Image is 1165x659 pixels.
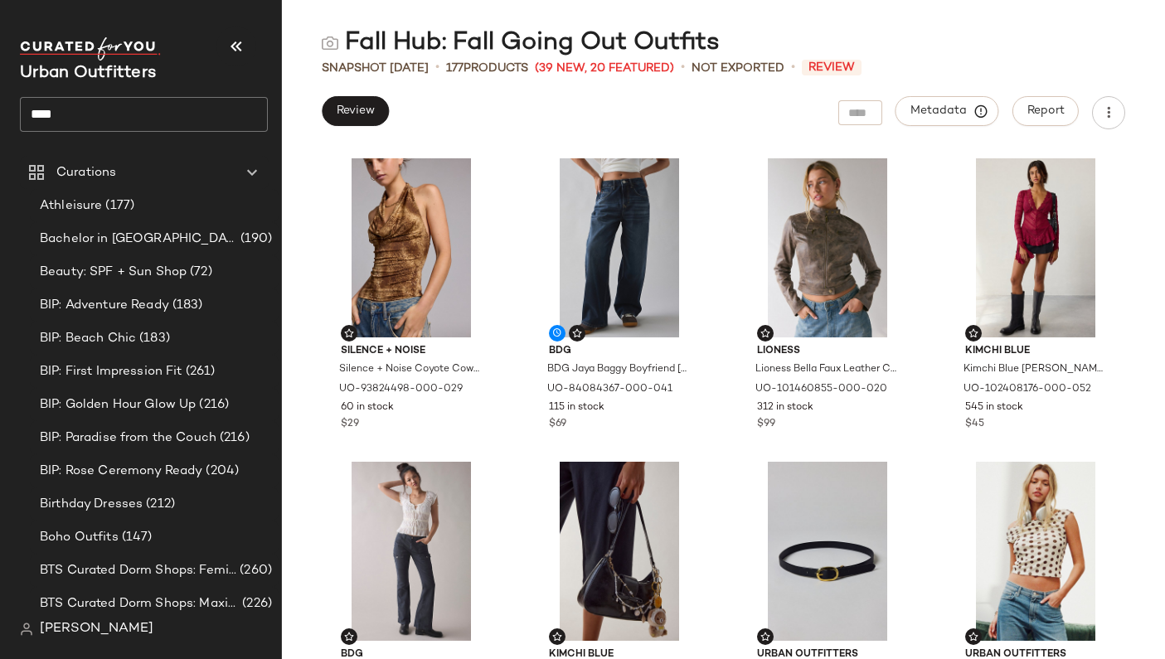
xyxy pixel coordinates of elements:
span: 312 in stock [757,400,813,415]
img: cfy_white_logo.C9jOOHJF.svg [20,37,161,61]
span: [PERSON_NAME] [40,619,153,639]
span: Review [802,60,862,75]
button: Review [322,96,389,126]
img: 93824498_029_b [328,158,495,337]
span: Curations [56,163,116,182]
span: (226) [239,594,272,613]
span: Snapshot [DATE] [322,60,429,77]
span: UO-93824498-000-029 [339,382,463,397]
span: (190) [237,230,272,249]
span: UO-102408176-000-052 [964,382,1091,397]
span: $29 [341,417,359,432]
span: (39 New, 20 Featured) [535,60,674,77]
span: BIP: Adventure Ready [40,296,169,315]
span: BIP: Golden Hour Glow Up [40,395,196,414]
img: svg%3e [322,35,338,51]
span: Beauty: SPF + Sun Shop [40,263,187,282]
span: Silence + Noise Coyote Cowl Neck Halter Top in Snake Leopard, Women's at Urban Outfitters [339,362,480,377]
span: (147) [119,528,153,547]
span: BDG Jaya Baggy Boyfriend [PERSON_NAME] in Washed Blue Black, Women's at Urban Outfitters [547,362,688,377]
span: 115 in stock [549,400,604,415]
span: $45 [965,417,984,432]
span: 177 [446,62,464,75]
div: Products [446,60,528,77]
img: 102551066_009_b [744,462,911,641]
span: BIP: Paradise from the Couch [40,429,216,448]
img: svg%3e [572,328,582,338]
span: Silence + Noise [341,344,482,359]
span: • [681,58,685,78]
span: (260) [236,561,272,580]
img: svg%3e [968,632,978,642]
img: svg%3e [20,623,33,636]
span: Not Exported [692,60,784,77]
span: UO-101460855-000-020 [755,382,887,397]
span: (212) [143,495,175,514]
span: (177) [102,196,134,216]
span: Kimchi Blue [PERSON_NAME] Lace Ruffle Bell Sleeve Top in [PERSON_NAME], Women's at Urban Outfitters [964,362,1104,377]
img: 84084367_041_b [536,158,703,337]
img: svg%3e [760,632,770,642]
span: (204) [202,462,239,481]
span: Boho Outfits [40,528,119,547]
span: BIP: Beach Chic [40,329,136,348]
span: • [791,58,795,78]
img: svg%3e [344,632,354,642]
span: (261) [182,362,216,381]
span: $69 [549,417,566,432]
span: BTS Curated Dorm Shops: Feminine [40,561,236,580]
span: (216) [216,429,250,448]
span: Birthday Dresses [40,495,143,514]
img: svg%3e [552,632,562,642]
img: 102408176_052_b [952,158,1119,337]
span: 60 in stock [341,400,394,415]
span: BDG [549,344,690,359]
span: Lioness Bella Faux Leather Cropped Moto Jacket in Brown, Women's at Urban Outfitters [755,362,896,377]
button: Report [1012,96,1079,126]
span: $99 [757,417,775,432]
img: 101877033_001_b [328,462,495,641]
span: Metadata [910,104,985,119]
img: svg%3e [344,328,354,338]
img: svg%3e [968,328,978,338]
img: 93263739_001_b [536,462,703,641]
img: 101507341_010_b [952,462,1119,641]
span: 545 in stock [965,400,1023,415]
span: Report [1027,104,1065,118]
span: (183) [136,329,170,348]
span: Athleisure [40,196,102,216]
span: Current Company Name [20,65,156,82]
span: BTS Curated Dorm Shops: Maximalist [40,594,239,613]
button: Metadata [896,96,999,126]
span: (72) [187,263,212,282]
span: Review [336,104,375,118]
img: svg%3e [760,328,770,338]
span: Lioness [757,344,898,359]
span: UO-84084367-000-041 [547,382,672,397]
img: 101460855_020_b [744,158,911,337]
span: Bachelor in [GEOGRAPHIC_DATA]: LP [40,230,237,249]
span: • [435,58,439,78]
span: (216) [196,395,229,414]
span: BIP: First Impression Fit [40,362,182,381]
span: Kimchi Blue [965,344,1106,359]
div: Fall Hub: Fall Going Out Outfits [322,27,720,60]
span: (183) [169,296,203,315]
span: BIP: Rose Ceremony Ready [40,462,202,481]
